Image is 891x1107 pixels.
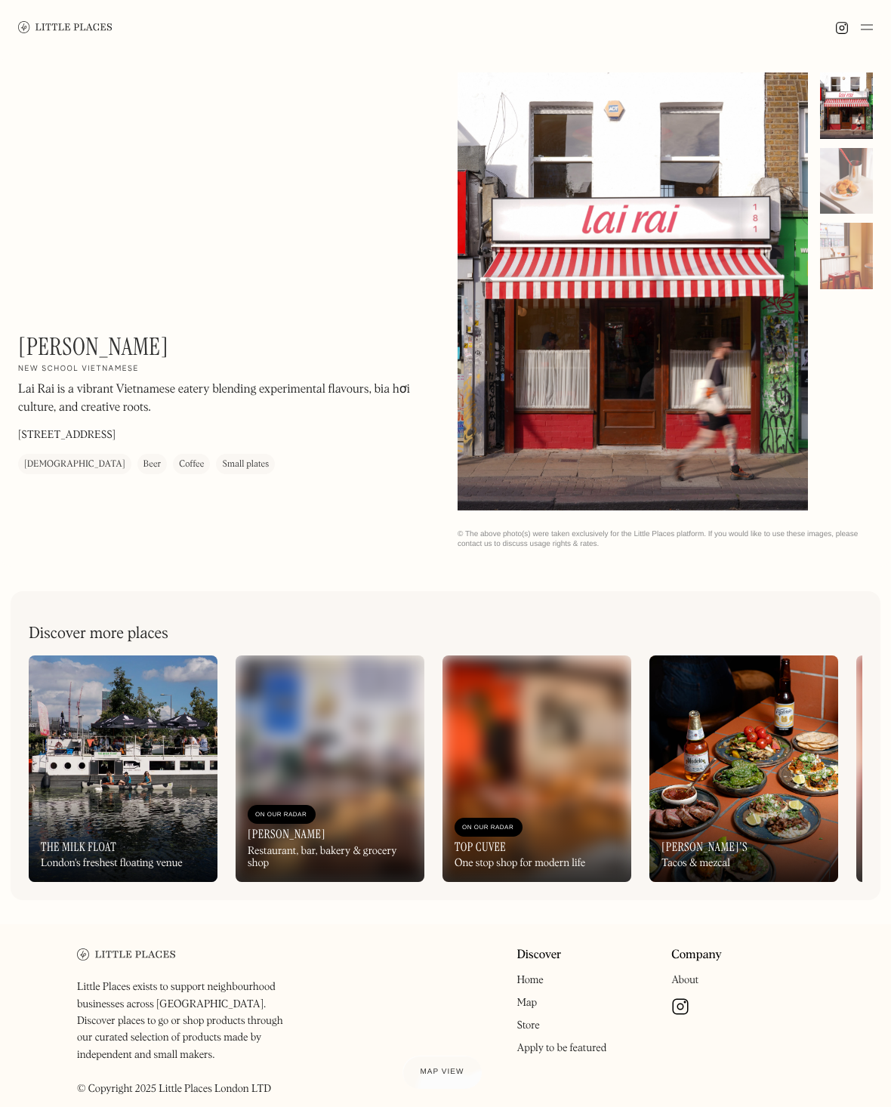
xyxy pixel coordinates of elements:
h2: Discover more places [29,624,168,643]
div: Small plates [222,457,269,472]
a: Apply to be featured [516,1043,606,1053]
a: Store [516,1020,539,1031]
div: Tacos & mezcal [661,857,730,870]
p: Lai Rai is a vibrant Vietnamese eatery blending experimental flavours, bia hơi culture, and creat... [18,381,426,417]
h1: [PERSON_NAME] [18,332,168,361]
a: About [671,975,698,985]
a: The Milk FloatLondon's freshest floating venue [29,655,217,882]
a: On Our RadarTop CuveeOne stop shop for modern life [442,655,631,882]
h2: New school Vietnamese [18,364,139,375]
h3: [PERSON_NAME]'s [661,840,748,854]
h3: Top Cuvee [455,840,506,854]
div: On Our Radar [462,820,515,835]
span: Map view [421,1068,464,1076]
div: Restaurant, bar, bakery & grocery shop [248,845,412,871]
div: © The above photo(s) were taken exclusively for the Little Places platform. If you would like to ... [458,529,873,549]
div: Beer [143,457,162,472]
div: On Our Radar [255,807,308,822]
a: On Our Radar[PERSON_NAME]Restaurant, bar, bakery & grocery shop [236,655,424,882]
div: Coffee [179,457,204,472]
div: [DEMOGRAPHIC_DATA] [24,457,125,472]
a: Map view [402,1056,482,1089]
h3: The Milk Float [41,840,116,854]
a: [PERSON_NAME]'sTacos & mezcal [649,655,838,882]
a: Company [671,948,722,963]
p: Little Places exists to support neighbourhood businesses across [GEOGRAPHIC_DATA]. Discover place... [77,979,298,1097]
p: [STREET_ADDRESS] [18,427,116,443]
a: Map [516,998,537,1008]
div: One stop shop for modern life [455,857,585,870]
h3: [PERSON_NAME] [248,827,325,841]
div: London's freshest floating venue [41,857,183,870]
a: Discover [516,948,561,963]
a: Home [516,975,543,985]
